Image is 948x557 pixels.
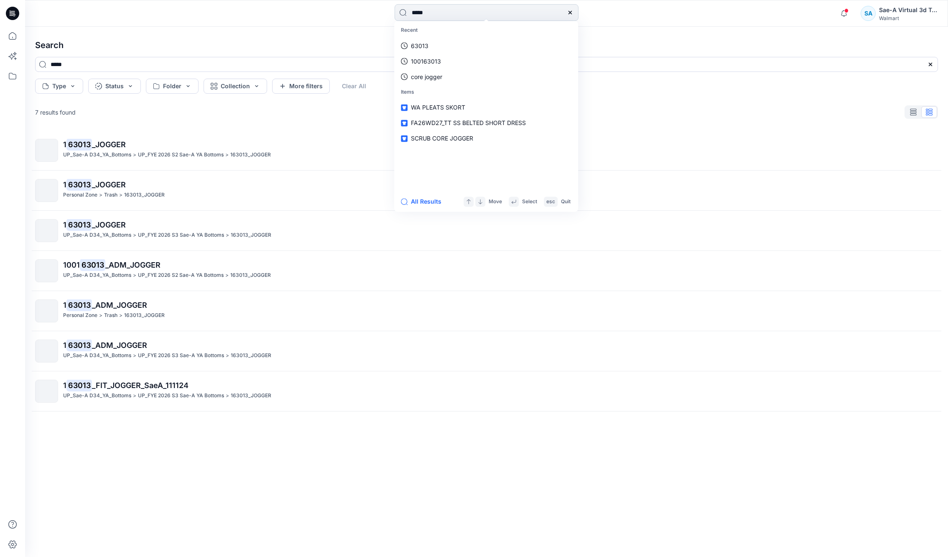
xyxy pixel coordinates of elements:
p: > [119,311,122,320]
p: 163013_JOGGER [231,231,271,240]
span: _ADM_JOGGER [92,341,147,350]
a: WA PLEATS SKORT [396,100,576,115]
button: Status [88,79,141,94]
p: > [226,391,229,400]
span: 1 [63,140,66,149]
span: _ADM_JOGGER [92,301,147,309]
p: > [225,271,229,280]
button: Type [35,79,83,94]
mark: 63013 [66,219,92,230]
p: 163013_JOGGER [230,151,271,159]
div: Sae-A Virtual 3d Team [879,5,938,15]
mark: 63013 [66,138,92,150]
span: _JOGGER [92,180,126,189]
a: 100163013_ADM_JOGGERUP_Sae-A D34_YA_Bottoms>UP_FYE 2026 S2 Sae-A YA Bottoms>163013_JOGGER [30,254,943,287]
p: > [133,351,136,360]
p: 163013_JOGGER [231,391,271,400]
p: 63013 [411,41,428,50]
mark: 63013 [80,259,105,271]
span: _JOGGER [92,220,126,229]
span: SCRUB CORE JOGGER [411,135,473,142]
p: Trash [104,191,117,199]
a: 163013_ADM_JOGGERUP_Sae-A D34_YA_Bottoms>UP_FYE 2026 S3 Sae-A YA Bottoms>163013_JOGGER [30,335,943,368]
p: > [225,151,229,159]
p: > [133,391,136,400]
a: 163013_JOGGERUP_Sae-A D34_YA_Bottoms>UP_FYE 2026 S3 Sae-A YA Bottoms>163013_JOGGER [30,214,943,247]
button: Collection [204,79,267,94]
p: > [226,231,229,240]
p: > [99,191,102,199]
a: FA26WD27_TT SS BELTED SHORT DRESS [396,115,576,131]
p: 100163013 [411,57,441,66]
p: Select [522,197,537,206]
a: 63013 [396,38,576,54]
a: 163013_ADM_JOGGERPersonal Zone>Trash>163013_JOGGER [30,294,943,327]
a: 163013_JOGGERUP_Sae-A D34_YA_Bottoms>UP_FYE 2026 S2 Sae-A YA Bottoms>163013_JOGGER [30,134,943,167]
p: UP_Sae-A D34_YA_Bottoms [63,231,131,240]
p: UP_FYE 2026 S3 Sae-A YA Bottoms [138,351,224,360]
mark: 63013 [66,379,92,391]
p: > [226,351,229,360]
span: 1 [63,301,66,309]
p: > [119,191,122,199]
p: esc [546,197,555,206]
span: _JOGGER [92,140,126,149]
p: UP_FYE 2026 S2 Sae-A YA Bottoms [138,271,224,280]
p: UP_Sae-A D34_YA_Bottoms [63,271,131,280]
p: 163013_JOGGER [231,351,271,360]
span: _ADM_JOGGER [105,261,161,269]
p: UP_FYE 2026 S2 Sae-A YA Bottoms [138,151,224,159]
p: 7 results found [35,108,76,117]
button: More filters [272,79,330,94]
p: core jogger [411,72,442,81]
a: 163013_FIT_JOGGER_SaeA_111124UP_Sae-A D34_YA_Bottoms>UP_FYE 2026 S3 Sae-A YA Bottoms>163013_JOGGER [30,375,943,408]
h4: Search [28,33,945,57]
mark: 63013 [66,299,92,311]
span: FA26WD27_TT SS BELTED SHORT DRESS [411,120,526,127]
span: 1 [63,381,66,390]
p: > [133,231,136,240]
span: 1 [63,180,66,189]
p: 163013_JOGGER [230,271,271,280]
p: Move [489,197,502,206]
p: > [133,271,136,280]
mark: 63013 [66,339,92,351]
span: _FIT_JOGGER_SaeA_111124 [92,381,189,390]
p: Quit [561,197,571,206]
p: Personal Zone [63,311,97,320]
p: 163013_JOGGER [124,191,165,199]
a: core jogger [396,69,576,84]
p: UP_Sae-A D34_YA_Bottoms [63,151,131,159]
p: UP_Sae-A D34_YA_Bottoms [63,351,131,360]
p: UP_FYE 2026 S3 Sae-A YA Bottoms [138,391,224,400]
p: > [133,151,136,159]
span: 1001 [63,261,80,269]
a: 163013_JOGGERPersonal Zone>Trash>163013_JOGGER [30,174,943,207]
span: WA PLEATS SKORT [411,104,465,111]
div: Walmart [879,15,938,21]
p: UP_FYE 2026 S3 Sae-A YA Bottoms [138,231,224,240]
button: Folder [146,79,199,94]
p: 163013_JOGGER [124,311,165,320]
button: All Results [401,197,447,207]
span: 1 [63,341,66,350]
a: SCRUB CORE JOGGER [396,131,576,146]
p: UP_Sae-A D34_YA_Bottoms [63,391,131,400]
a: 100163013 [396,54,576,69]
p: Recent [396,23,576,38]
p: Personal Zone [63,191,97,199]
div: SA [861,6,876,21]
span: 1 [63,220,66,229]
mark: 63013 [66,179,92,190]
p: Trash [104,311,117,320]
p: > [99,311,102,320]
p: Items [396,84,576,100]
